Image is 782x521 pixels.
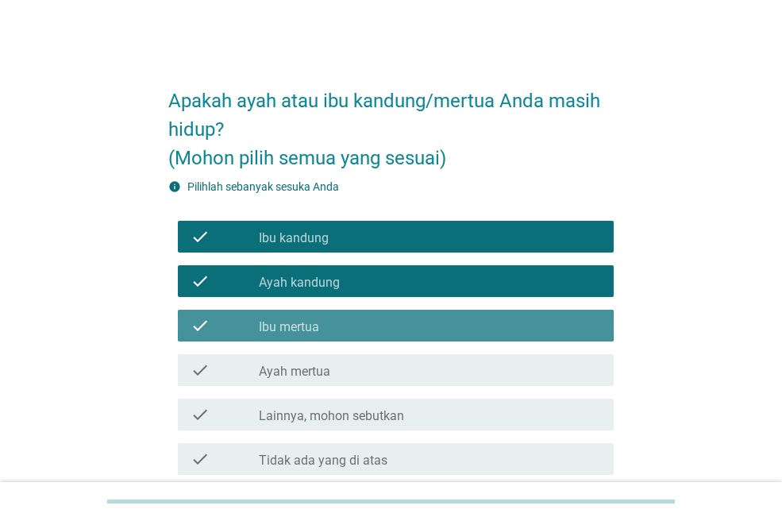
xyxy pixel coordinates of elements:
i: check [191,405,210,424]
label: Ayah kandung [259,275,340,291]
label: Tidak ada yang di atas [259,453,387,469]
h2: Apakah ayah atau ibu kandung/mertua Anda masih hidup? (Mohon pilih semua yang sesuai) [168,71,614,172]
label: Lainnya, mohon sebutkan [259,408,404,424]
i: check [191,272,210,291]
label: Ibu mertua [259,319,319,335]
label: Pilihlah sebanyak sesuka Anda [187,180,339,193]
i: info [168,180,181,193]
i: check [191,316,210,335]
i: check [191,361,210,380]
label: Ayah mertua [259,364,330,380]
i: check [191,450,210,469]
label: Ibu kandung [259,230,329,246]
i: check [191,227,210,246]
